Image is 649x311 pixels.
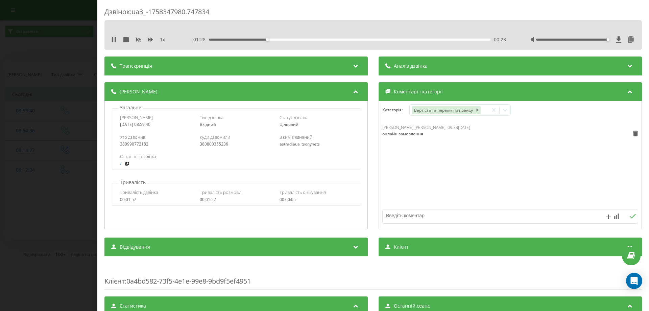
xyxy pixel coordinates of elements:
[120,114,153,120] span: [PERSON_NAME]
[474,106,481,114] div: Remove Вартість та перелік по прайсу
[120,189,158,195] span: Тривалість дзвінка
[118,179,147,186] p: Тривалість
[394,303,430,309] span: Останній сеанс
[120,142,193,147] div: 380990772182
[104,263,642,290] div: : 0a4bd582-73f5-4e1e-99e8-9bd9f5ef4951
[382,125,446,130] span: [PERSON_NAME] [PERSON_NAME]
[280,197,352,202] div: 00:00:05
[200,114,223,120] span: Тип дзвінка
[200,197,272,202] div: 00:01:52
[394,244,409,250] span: Клієнт
[120,153,156,159] span: Остання сторінка
[280,114,309,120] span: Статус дзвінка
[280,121,298,127] span: Цільовий
[118,104,143,111] p: Загальне
[280,134,312,140] span: З ким з'єднаний
[200,142,272,147] div: 380800355236
[104,7,642,20] div: Дзвінок : ua3_-1758347980.747834
[266,38,269,41] div: Accessibility label
[120,122,193,127] div: [DATE] 08:59:40
[412,106,474,114] div: Вартість та перелік по прайсу
[626,273,642,289] div: Open Intercom Messenger
[280,189,326,195] span: Тривалість очікування
[104,276,125,286] span: Клієнт
[200,121,216,127] span: Вхідний
[120,197,193,202] div: 00:01:57
[394,63,428,69] span: Аналіз дзвінка
[120,161,121,166] a: /
[382,131,453,137] div: онлайн замовлення
[120,88,158,95] span: [PERSON_NAME]
[382,108,409,112] h4: Категорія :
[200,189,241,195] span: Тривалість розмови
[120,134,145,140] span: Хто дзвонив
[120,63,152,69] span: Транскрипція
[120,244,150,250] span: Відвідування
[120,303,146,309] span: Статистика
[394,88,443,95] span: Коментарі і категорії
[160,36,165,43] span: 1 x
[280,142,352,147] div: astradiaua_tsonynets
[200,134,230,140] span: Куди дзвонили
[607,38,609,41] div: Accessibility label
[192,36,209,43] span: - 01:28
[448,125,470,130] div: 09:38[DATE]
[494,36,506,43] span: 00:23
